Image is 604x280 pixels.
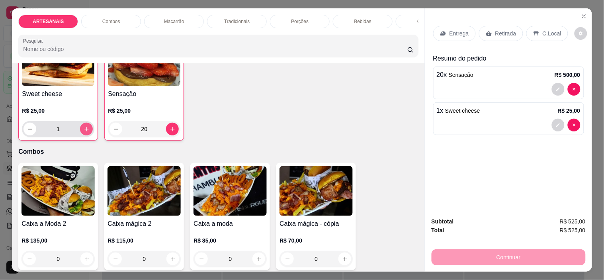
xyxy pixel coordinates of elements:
[23,37,45,44] label: Pesquisa
[109,123,122,135] button: decrease-product-quantity
[575,27,587,40] button: decrease-product-quantity
[108,107,180,115] p: R$ 25,00
[224,18,250,25] p: Tradicionais
[552,119,565,131] button: decrease-product-quantity
[108,89,180,99] h4: Sensação
[18,147,418,157] p: Combos
[552,83,565,96] button: decrease-product-quantity
[560,217,586,226] span: R$ 525,00
[194,166,267,216] img: product-image
[417,18,434,25] p: Cremes
[437,70,474,80] p: 20 x
[280,166,353,216] img: product-image
[23,45,407,53] input: Pesquisa
[558,107,581,115] p: R$ 25,00
[102,18,120,25] p: Combos
[80,123,93,135] button: increase-product-quantity
[450,29,469,37] p: Entrega
[281,253,294,265] button: decrease-product-quantity
[543,29,561,37] p: C.Local
[22,166,95,216] img: product-image
[108,237,181,245] p: R$ 115,00
[280,237,353,245] p: R$ 70,00
[568,119,581,131] button: decrease-product-quantity
[22,237,95,245] p: R$ 135,00
[495,29,516,37] p: Retirada
[22,219,95,229] h4: Caixa a Moda 2
[432,218,454,225] strong: Subtotal
[354,18,371,25] p: Bebidas
[291,18,309,25] p: Porções
[449,72,473,78] span: Sensação
[578,10,590,23] button: Close
[108,166,181,216] img: product-image
[33,18,64,25] p: ARTESANAIS
[432,227,444,233] strong: Total
[433,54,584,63] p: Resumo do pedido
[280,219,353,229] h4: Caixa mágica - cópia
[166,123,179,135] button: increase-product-quantity
[194,237,267,245] p: R$ 85,00
[22,89,94,99] h4: Sweet cheese
[560,226,586,235] span: R$ 525,00
[437,106,480,116] p: 1 x
[22,107,94,115] p: R$ 25,00
[23,123,36,135] button: decrease-product-quantity
[555,71,581,79] p: R$ 500,00
[108,219,181,229] h4: Caixa mágica 2
[568,83,581,96] button: decrease-product-quantity
[164,18,184,25] p: Macarrão
[338,253,351,265] button: increase-product-quantity
[445,108,480,114] span: Sweet cheese
[194,219,267,229] h4: Caixa a moda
